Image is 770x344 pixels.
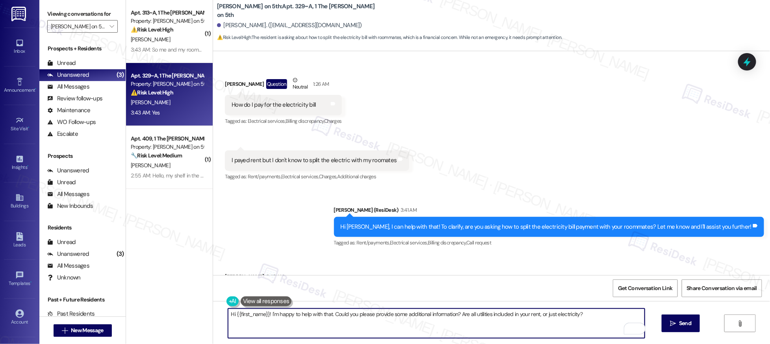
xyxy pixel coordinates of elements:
div: Hi [PERSON_NAME], I can help with that! To clarify, are you asking how to split the electricity b... [341,223,752,231]
div: All Messages [47,262,89,270]
span: • [28,125,30,130]
span: New Message [71,326,103,335]
div: 2:55 AM: Hello, my shelf in the room is kinda drooping down. I submitted maintenance request 2 ti... [131,172,490,179]
div: Residents [39,224,126,232]
div: Property: [PERSON_NAME] on 5th [131,17,204,25]
div: Maintenance [47,106,91,115]
input: All communities [51,20,105,33]
span: Rent/payments , [356,239,390,246]
strong: ⚠️ Risk Level: High [131,26,173,33]
div: Neutral [291,76,309,92]
div: All Messages [47,83,89,91]
span: [PERSON_NAME] [131,99,170,106]
div: Review follow-ups [47,94,102,103]
div: Unanswered [47,166,89,175]
div: [PERSON_NAME] (ResiDesk) [334,206,764,217]
span: Send [679,319,691,327]
div: How do I pay for the electricity bill [232,101,315,109]
span: • [35,86,36,92]
div: [PERSON_NAME] [225,272,286,283]
div: Prospects [39,152,126,160]
div: Property: [PERSON_NAME] on 5th [131,143,204,151]
span: Billing discrepancy , [286,118,324,124]
button: Share Conversation via email [682,279,762,297]
strong: 🔧 Risk Level: Medium [131,152,182,159]
div: Escalate [47,130,78,138]
span: • [27,163,28,169]
b: [PERSON_NAME] on 5th: Apt. 329~A, 1 The [PERSON_NAME] on 5th [217,2,375,19]
div: Apt. 313~A, 1 The [PERSON_NAME] on 5th [131,9,204,17]
div: Question [266,79,287,89]
div: New Inbounds [47,202,93,210]
div: I payed rent but I don't know to split the electric with my roomates [232,156,397,165]
img: ResiDesk Logo [11,7,28,21]
span: [PERSON_NAME] [131,36,170,43]
a: Leads [4,230,35,251]
div: Unread [47,238,76,246]
span: Electrical services , [281,173,319,180]
textarea: To enrich screen reader interactions, please activate Accessibility in Grammarly extension settings [228,309,645,338]
div: Tagged as: [225,115,341,127]
div: Tagged as: [225,171,409,182]
span: Share Conversation via email [687,284,757,292]
button: Get Conversation Link [613,279,677,297]
a: Insights • [4,152,35,174]
i:  [109,23,114,30]
div: Unanswered [47,250,89,258]
span: Electrical services , [390,239,428,246]
span: • [30,279,32,285]
a: Inbox [4,36,35,57]
span: Charges , [319,173,337,180]
span: Get Conversation Link [618,284,672,292]
i:  [670,320,676,327]
div: Past + Future Residents [39,296,126,304]
div: (3) [115,248,126,260]
span: Charges [324,118,341,124]
div: Unknown [47,274,81,282]
span: Rent/payments , [248,173,281,180]
span: Billing discrepancy , [428,239,466,246]
span: [PERSON_NAME] [131,162,170,169]
div: Unanswered [47,71,89,79]
strong: ⚠️ Risk Level: High [131,89,173,96]
a: Account [4,307,35,328]
strong: ⚠️ Risk Level: High [217,34,251,41]
div: [PERSON_NAME] [225,76,341,95]
div: WO Follow-ups [47,118,96,126]
div: Prospects + Residents [39,44,126,53]
div: 3:41 AM [399,206,417,214]
a: Site Visit • [4,114,35,135]
div: 1:26 AM [311,80,329,88]
button: New Message [54,324,112,337]
div: Apt. 409, 1 The [PERSON_NAME] on 5th [131,135,204,143]
div: 3:43 AM: So me and my roommate put in several maintenance requests that were marked as completed ... [131,46,484,53]
div: Unread [47,178,76,187]
span: Additional charges [337,173,376,180]
span: Electrical services , [248,118,286,124]
i:  [62,327,68,334]
div: All Messages [47,190,89,198]
a: Templates • [4,268,35,290]
div: 3:43 AM [264,272,284,281]
i:  [737,320,743,327]
div: [PERSON_NAME]. ([EMAIL_ADDRESS][DOMAIN_NAME]) [217,21,362,30]
div: Unread [47,59,76,67]
a: Buildings [4,191,35,212]
div: Apt. 329~A, 1 The [PERSON_NAME] on 5th [131,72,204,80]
div: Property: [PERSON_NAME] on 5th [131,80,204,88]
div: Past Residents [47,310,95,318]
div: 3:43 AM: Yes [131,109,160,116]
div: Tagged as: [334,237,764,248]
div: (3) [115,69,126,81]
label: Viewing conversations for [47,8,118,20]
span: : The resident is asking about how to split the electricity bill with roommates, which is a finan... [217,33,562,42]
span: Call request [466,239,491,246]
button: Send [662,314,700,332]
